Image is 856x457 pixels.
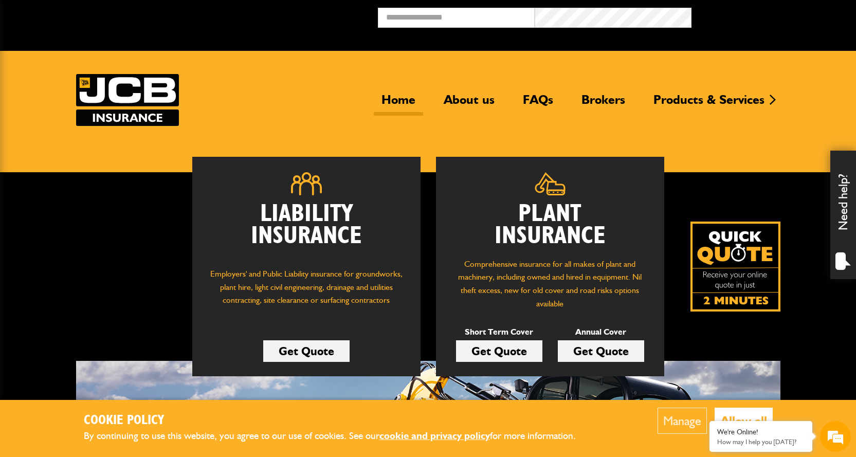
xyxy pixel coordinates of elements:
a: Products & Services [646,92,772,116]
div: We're Online! [717,428,805,436]
a: Brokers [574,92,633,116]
img: Quick Quote [690,222,780,312]
p: Annual Cover [558,325,644,339]
p: By continuing to use this website, you agree to our use of cookies. See our for more information. [84,428,593,444]
a: Home [374,92,423,116]
a: Get Quote [558,340,644,362]
a: FAQs [515,92,561,116]
h2: Plant Insurance [451,203,649,247]
p: Comprehensive insurance for all makes of plant and machinery, including owned and hired in equipm... [451,258,649,310]
a: Get Quote [263,340,350,362]
a: About us [436,92,502,116]
a: JCB Insurance Services [76,74,179,126]
img: JCB Insurance Services logo [76,74,179,126]
p: Short Term Cover [456,325,542,339]
div: Need help? [830,151,856,279]
a: cookie and privacy policy [379,430,490,442]
h2: Cookie Policy [84,413,593,429]
a: Get Quote [456,340,542,362]
button: Broker Login [691,8,848,24]
h2: Liability Insurance [208,203,405,258]
a: Get your insurance quote isn just 2-minutes [690,222,780,312]
p: How may I help you today? [717,438,805,446]
p: Employers' and Public Liability insurance for groundworks, plant hire, light civil engineering, d... [208,267,405,317]
button: Manage [658,408,707,434]
button: Allow all [715,408,773,434]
